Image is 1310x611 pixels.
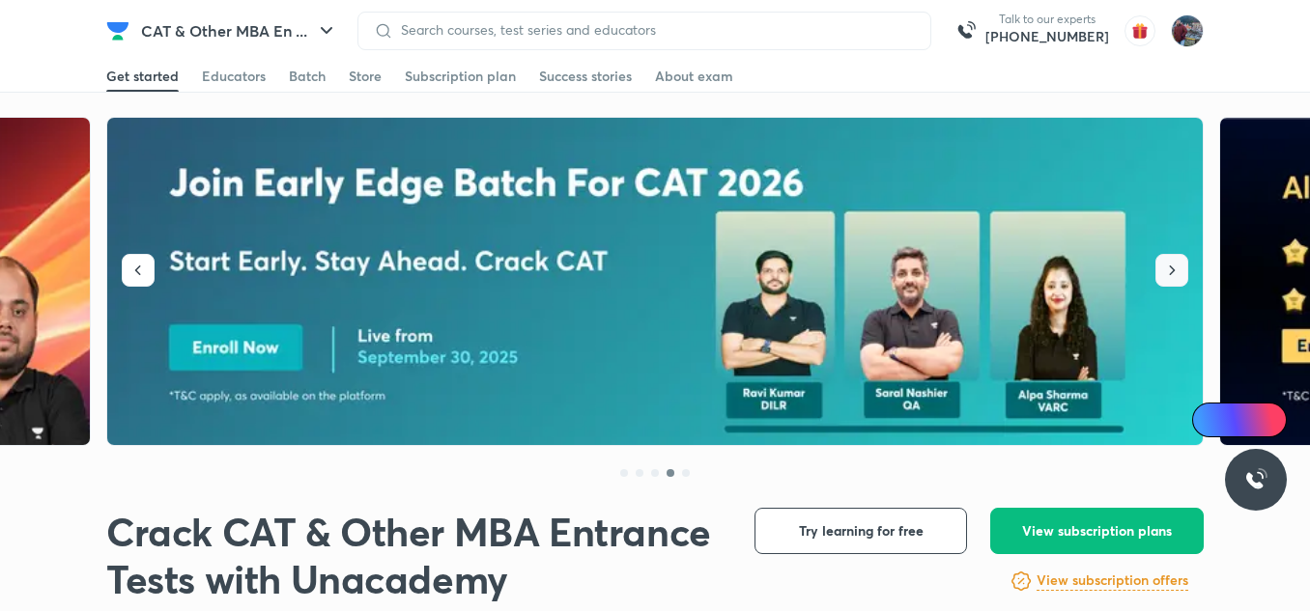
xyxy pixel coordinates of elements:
[1204,412,1219,428] img: Icon
[1125,15,1155,46] img: avatar
[799,521,924,541] span: Try learning for free
[1037,570,1188,591] h6: View subscription offers
[349,61,382,92] a: Store
[289,67,326,86] div: Batch
[1192,403,1287,437] a: Ai Doubts
[129,12,350,50] button: CAT & Other MBA En ...
[655,61,733,92] a: About exam
[539,67,632,86] div: Success stories
[106,508,724,602] h1: Crack CAT & Other MBA Entrance Tests with Unacademy
[405,61,516,92] a: Subscription plan
[755,508,967,554] button: Try learning for free
[289,61,326,92] a: Batch
[1224,412,1275,428] span: Ai Doubts
[985,12,1109,27] p: Talk to our experts
[106,61,179,92] a: Get started
[393,22,915,38] input: Search courses, test series and educators
[1037,569,1188,593] a: View subscription offers
[947,12,985,50] img: call-us
[985,27,1109,46] a: [PHONE_NUMBER]
[106,19,129,42] img: Company Logo
[202,61,266,92] a: Educators
[1171,14,1204,47] img: Prashant saluja
[655,67,733,86] div: About exam
[106,67,179,86] div: Get started
[405,67,516,86] div: Subscription plan
[990,508,1204,554] button: View subscription plans
[539,61,632,92] a: Success stories
[1022,521,1172,541] span: View subscription plans
[349,67,382,86] div: Store
[1244,468,1267,491] img: ttu
[202,67,266,86] div: Educators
